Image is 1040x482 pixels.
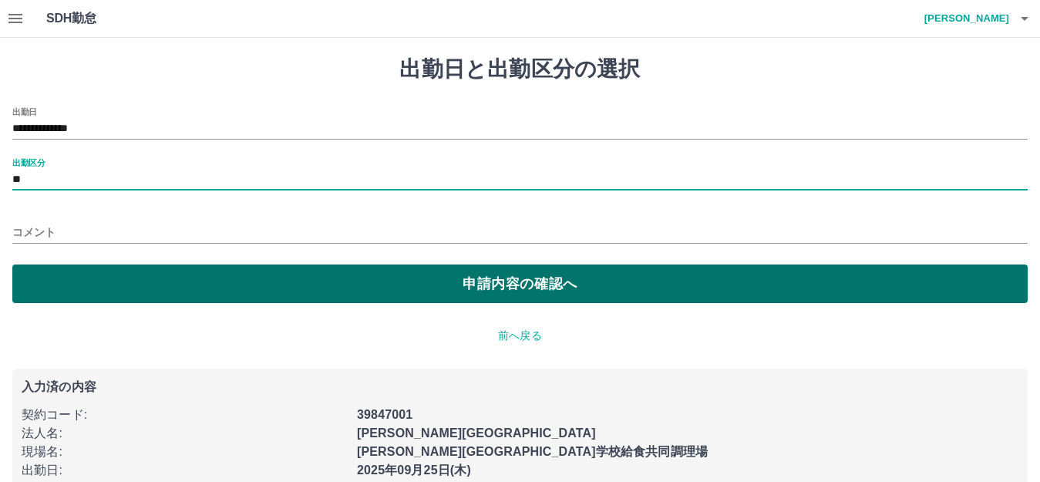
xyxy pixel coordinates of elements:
[12,56,1028,83] h1: 出勤日と出勤区分の選択
[357,463,471,477] b: 2025年09月25日(木)
[22,381,1018,393] p: 入力済の内容
[357,408,412,421] b: 39847001
[12,265,1028,303] button: 申請内容の確認へ
[357,426,596,440] b: [PERSON_NAME][GEOGRAPHIC_DATA]
[12,328,1028,344] p: 前へ戻る
[357,445,708,458] b: [PERSON_NAME][GEOGRAPHIC_DATA]学校給食共同調理場
[22,424,348,443] p: 法人名 :
[22,461,348,480] p: 出勤日 :
[12,157,45,168] label: 出勤区分
[22,443,348,461] p: 現場名 :
[22,406,348,424] p: 契約コード :
[12,106,37,117] label: 出勤日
